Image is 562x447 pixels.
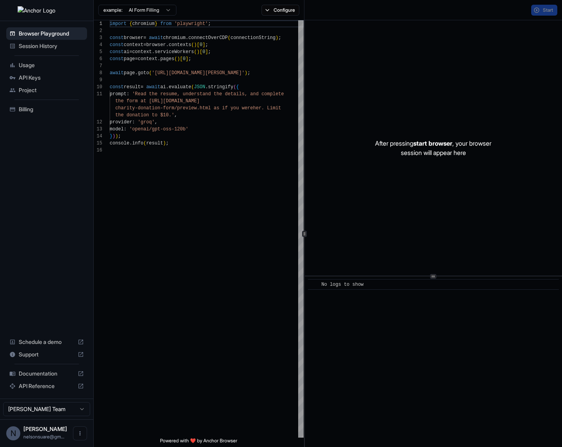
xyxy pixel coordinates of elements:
[253,105,281,111] span: her. Limit
[6,348,87,361] div: Support
[129,21,132,27] span: {
[103,7,123,13] span: example:
[228,35,231,41] span: (
[163,35,186,41] span: chromium
[177,56,180,62] span: )
[157,56,160,62] span: .
[278,35,281,41] span: ;
[194,42,197,48] span: )
[124,126,126,132] span: :
[110,119,132,125] span: provider
[155,21,157,27] span: }
[205,42,208,48] span: ;
[115,98,199,104] span: the form at [URL][DOMAIN_NAME]
[160,21,172,27] span: from
[132,49,152,55] span: context
[160,56,174,62] span: pages
[146,84,160,90] span: await
[110,56,124,62] span: const
[94,126,102,133] div: 13
[110,42,124,48] span: const
[6,27,87,40] div: Browser Playground
[6,59,87,71] div: Usage
[19,30,84,37] span: Browser Playground
[124,35,143,41] span: browser
[118,134,121,139] span: ;
[110,49,124,55] span: const
[189,56,191,62] span: ;
[6,40,87,52] div: Session History
[143,35,146,41] span: =
[194,49,197,55] span: (
[124,56,135,62] span: page
[6,336,87,348] div: Schedule a demo
[143,141,146,146] span: (
[208,21,211,27] span: ;
[19,42,84,50] span: Session History
[174,112,177,118] span: ,
[110,141,129,146] span: console
[273,91,284,97] span: lete
[155,49,194,55] span: serviceWorkers
[124,49,129,55] span: ai
[94,133,102,140] div: 14
[138,56,157,62] span: context
[94,34,102,41] div: 3
[94,84,102,91] div: 10
[6,380,87,392] div: API Reference
[94,27,102,34] div: 2
[110,70,124,76] span: await
[236,84,239,90] span: {
[138,119,155,125] span: 'groq'
[322,282,364,287] span: No logs to show
[199,42,202,48] span: 0
[189,35,228,41] span: connectOverCDP
[94,20,102,27] div: 1
[115,134,118,139] span: )
[169,84,191,90] span: evaluate
[132,141,144,146] span: info
[6,84,87,96] div: Project
[166,42,169,48] span: .
[203,49,205,55] span: 0
[19,338,75,346] span: Schedule a demo
[166,84,169,90] span: .
[94,62,102,69] div: 7
[94,55,102,62] div: 6
[23,434,64,440] span: nelsonsuare@gmail.com
[94,140,102,147] div: 15
[312,281,316,289] span: ​
[6,426,20,440] div: N
[160,438,237,447] span: Powered with ❤️ by Anchor Browser
[6,103,87,116] div: Billing
[146,42,166,48] span: browser
[208,49,211,55] span: ;
[231,35,276,41] span: connectionString
[110,21,126,27] span: import
[110,126,124,132] span: model
[180,56,183,62] span: [
[261,5,299,16] button: Configure
[110,134,112,139] span: }
[245,70,247,76] span: )
[163,141,166,146] span: )
[174,21,208,27] span: 'playwright'
[94,119,102,126] div: 12
[6,71,87,84] div: API Keys
[169,42,191,48] span: contexts
[94,69,102,77] div: 8
[94,77,102,84] div: 9
[19,351,75,358] span: Support
[155,119,157,125] span: ,
[132,91,273,97] span: 'Read the resume, understand the details, and comp
[115,105,253,111] span: charity-donation-form/preview.html as if you were
[129,49,132,55] span: =
[160,84,166,90] span: ai
[138,70,149,76] span: goto
[203,42,205,48] span: ]
[185,35,188,41] span: .
[18,6,76,14] img: Anchor Logo
[110,84,124,90] span: const
[110,35,124,41] span: const
[199,49,202,55] span: [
